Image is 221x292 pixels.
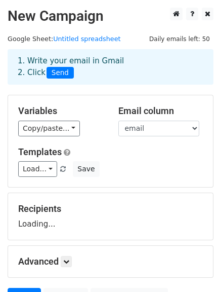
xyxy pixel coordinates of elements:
h5: Recipients [18,203,203,214]
a: Copy/paste... [18,121,80,136]
a: Load... [18,161,57,177]
h2: New Campaign [8,8,213,25]
span: Daily emails left: 50 [146,33,213,45]
a: Templates [18,147,62,157]
span: Send [47,67,74,79]
h5: Email column [118,105,203,117]
a: Daily emails left: 50 [146,35,213,43]
a: Untitled spreadsheet [53,35,120,43]
h5: Advanced [18,256,203,267]
div: Loading... [18,203,203,230]
h5: Variables [18,105,103,117]
small: Google Sheet: [8,35,121,43]
button: Save [73,161,99,177]
div: 1. Write your email in Gmail 2. Click [10,55,211,79]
